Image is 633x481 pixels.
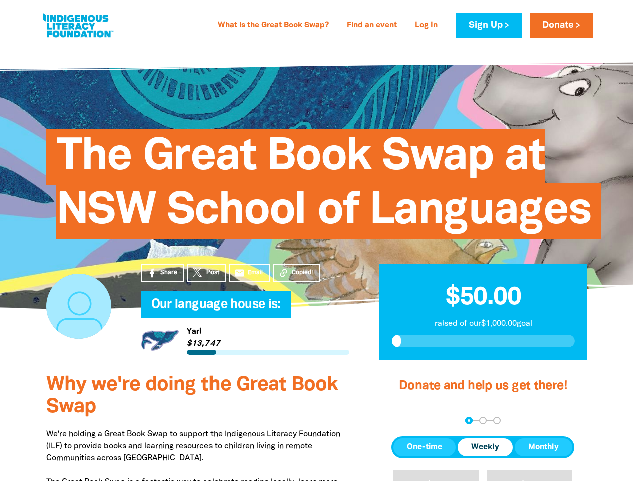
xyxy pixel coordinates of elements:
[471,441,499,453] span: Weekly
[493,417,501,424] button: Navigate to step 3 of 3 to enter your payment details
[151,299,281,318] span: Our language house is:
[141,264,184,282] a: Share
[273,264,320,282] button: Copied!
[212,18,335,34] a: What is the Great Book Swap?
[206,268,219,277] span: Post
[141,308,349,314] h6: My Team
[456,13,521,38] a: Sign Up
[292,268,313,277] span: Copied!
[341,18,403,34] a: Find an event
[391,436,574,458] div: Donation frequency
[393,438,456,456] button: One-time
[530,13,593,38] a: Donate
[446,286,521,309] span: $50.00
[248,268,263,277] span: Email
[458,438,513,456] button: Weekly
[392,318,575,330] p: raised of our $1,000.00 goal
[160,268,177,277] span: Share
[187,264,226,282] a: Post
[229,264,270,282] a: emailEmail
[409,18,444,34] a: Log In
[407,441,442,453] span: One-time
[528,441,559,453] span: Monthly
[465,417,473,424] button: Navigate to step 1 of 3 to enter your donation amount
[56,137,591,239] span: The Great Book Swap at NSW School of Languages
[46,376,338,416] span: Why we're doing the Great Book Swap
[479,417,487,424] button: Navigate to step 2 of 3 to enter your details
[515,438,572,456] button: Monthly
[399,380,567,392] span: Donate and help us get there!
[234,268,245,278] i: email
